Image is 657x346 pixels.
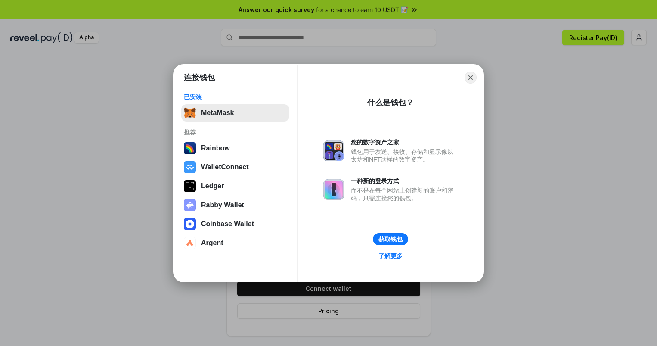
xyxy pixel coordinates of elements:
a: 了解更多 [373,250,408,262]
button: Ledger [181,178,289,195]
div: 而不是在每个网站上创建新的账户和密码，只需连接您的钱包。 [351,187,458,202]
img: svg+xml,%3Csvg%20width%3D%2228%22%20height%3D%2228%22%20viewBox%3D%220%200%2028%2028%22%20fill%3D... [184,218,196,230]
button: MetaMask [181,104,289,122]
div: 什么是钱包？ [367,97,414,108]
button: Coinbase Wallet [181,215,289,233]
img: svg+xml,%3Csvg%20fill%3D%22none%22%20height%3D%2233%22%20viewBox%3D%220%200%2035%2033%22%20width%... [184,107,196,119]
button: 获取钱包 [373,233,408,245]
div: Argent [201,239,223,247]
img: svg+xml,%3Csvg%20xmlns%3D%22http%3A%2F%2Fwww.w3.org%2F2000%2Fsvg%22%20fill%3D%22none%22%20viewBox... [323,179,344,200]
button: Rabby Wallet [181,196,289,214]
button: Rainbow [181,140,289,157]
div: 获取钱包 [378,235,403,243]
div: Coinbase Wallet [201,220,254,228]
div: 您的数字资产之家 [351,138,458,146]
img: svg+xml,%3Csvg%20xmlns%3D%22http%3A%2F%2Fwww.w3.org%2F2000%2Fsvg%22%20fill%3D%22none%22%20viewBox... [323,140,344,161]
div: Rabby Wallet [201,201,244,209]
div: 一种新的登录方式 [351,177,458,185]
div: Ledger [201,182,224,190]
button: WalletConnect [181,159,289,176]
div: 推荐 [184,128,287,136]
img: svg+xml,%3Csvg%20xmlns%3D%22http%3A%2F%2Fwww.w3.org%2F2000%2Fsvg%22%20fill%3D%22none%22%20viewBox... [184,199,196,211]
img: svg+xml,%3Csvg%20width%3D%2228%22%20height%3D%2228%22%20viewBox%3D%220%200%2028%2028%22%20fill%3D... [184,237,196,249]
button: Close [465,72,477,84]
div: MetaMask [201,109,234,117]
h1: 连接钱包 [184,72,215,83]
div: 已安装 [184,93,287,101]
div: Rainbow [201,144,230,152]
button: Argent [181,234,289,252]
div: 钱包用于发送、接收、存储和显示像以太坊和NFT这样的数字资产。 [351,148,458,163]
img: svg+xml,%3Csvg%20xmlns%3D%22http%3A%2F%2Fwww.w3.org%2F2000%2Fsvg%22%20width%3D%2228%22%20height%3... [184,180,196,192]
img: svg+xml,%3Csvg%20width%3D%22120%22%20height%3D%22120%22%20viewBox%3D%220%200%20120%20120%22%20fil... [184,142,196,154]
div: WalletConnect [201,163,249,171]
div: 了解更多 [378,252,403,260]
img: svg+xml,%3Csvg%20width%3D%2228%22%20height%3D%2228%22%20viewBox%3D%220%200%2028%2028%22%20fill%3D... [184,161,196,173]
